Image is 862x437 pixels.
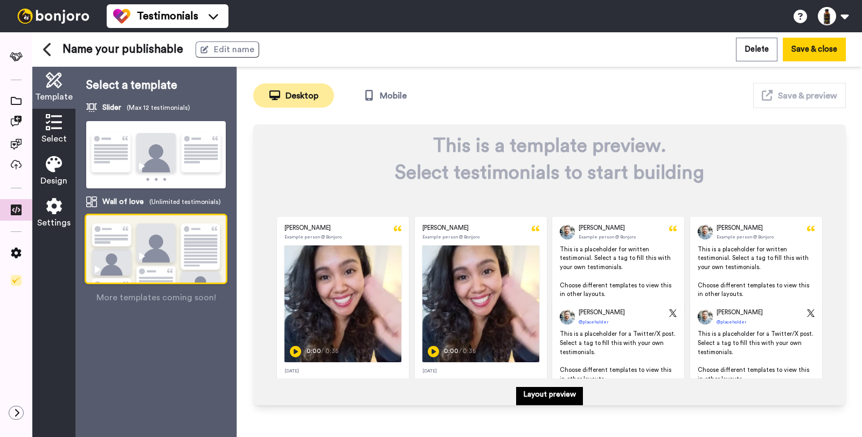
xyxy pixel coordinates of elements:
img: Video Thumbnail [422,245,539,362]
span: Wall of love [102,196,144,207]
a: [PERSON_NAME]@placeholder [560,309,625,325]
span: Example person @ Bonjoro [717,234,774,240]
img: Profile Picture [560,224,575,239]
p: This is a template preview. [387,135,712,157]
span: [PERSON_NAME] [579,308,625,318]
span: @placeholder [579,319,609,325]
span: This is a placeholder for written testimonial. Select a tag to fill this with your own testimonia... [560,246,673,298]
a: [PERSON_NAME]@placeholder [698,309,763,325]
span: / [321,347,324,356]
button: Mobile [345,83,426,108]
img: template-slider1.png [86,121,226,189]
span: Example person @ Bonjoro [579,234,636,240]
span: / [459,347,462,356]
span: This is a placeholder for written testimonial. Select a tag to fill this with your own testimonia... [698,246,811,298]
span: [PERSON_NAME] [717,224,763,233]
img: bj-logo-header-white.svg [13,9,94,24]
span: @placeholder [717,319,747,325]
span: Name your publishable [62,41,183,58]
span: Settings [37,216,71,229]
span: More templates coming soon! [96,291,216,304]
span: 0:00 [307,347,320,356]
span: Example person @ Bonjoro [422,234,479,240]
span: [PERSON_NAME] [422,224,469,233]
img: Profile Picture [698,224,713,239]
img: Icon Image [807,309,815,317]
span: 0:00 [444,347,457,356]
img: Video Thumbnail [284,245,401,362]
span: 0:35 [325,347,339,356]
span: This is a placeholder for a Twitter/X post. Select a tag to fill this with your own testimonials.... [552,330,684,384]
button: Edit name [196,41,259,58]
img: Icon Image [669,309,677,317]
span: [DATE] [422,368,437,374]
span: This is a placeholder for a Twitter/X post. Select a tag to fill this with your own testimonials.... [690,330,822,384]
span: 0:35 [463,347,476,356]
button: Save & close [783,38,846,61]
button: Save & preview [753,83,846,108]
button: Delete [736,38,777,61]
img: tm-color.svg [113,8,130,25]
p: Layout preview [523,389,576,400]
img: Profile Picture [698,309,713,325]
button: Desktop [253,83,334,108]
span: Design [40,174,67,187]
span: Edit name [214,43,254,56]
span: [PERSON_NAME] [284,224,331,233]
span: Example person @ Bonjoro [284,234,342,240]
span: Testimonials [137,9,198,24]
span: [PERSON_NAME] [717,308,763,318]
span: Template [35,90,73,103]
span: (Max 12 testimonials) [127,103,190,112]
span: [DATE] [284,368,299,374]
span: Save & preview [778,91,837,100]
span: Select [41,132,67,145]
span: Slider [102,102,121,113]
img: Checklist.svg [11,275,22,286]
span: (Unlimited testimonials) [149,198,221,206]
p: Select testimonials to start building [387,162,712,184]
p: Select a template [86,77,226,94]
span: [PERSON_NAME] [579,224,625,233]
img: Profile Picture [560,309,575,325]
img: template-wol.png [86,215,226,311]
